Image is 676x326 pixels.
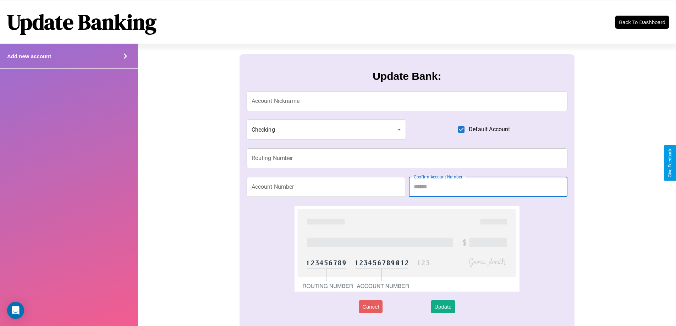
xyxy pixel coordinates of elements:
[373,70,441,82] h3: Update Bank:
[469,125,510,134] span: Default Account
[667,149,672,177] div: Give Feedback
[7,53,51,59] h4: Add new account
[7,7,156,37] h1: Update Banking
[615,16,669,29] button: Back To Dashboard
[414,174,462,180] label: Confirm Account Number
[247,120,406,139] div: Checking
[359,300,383,313] button: Cancel
[7,302,24,319] div: Open Intercom Messenger
[431,300,455,313] button: Update
[295,206,519,292] img: check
